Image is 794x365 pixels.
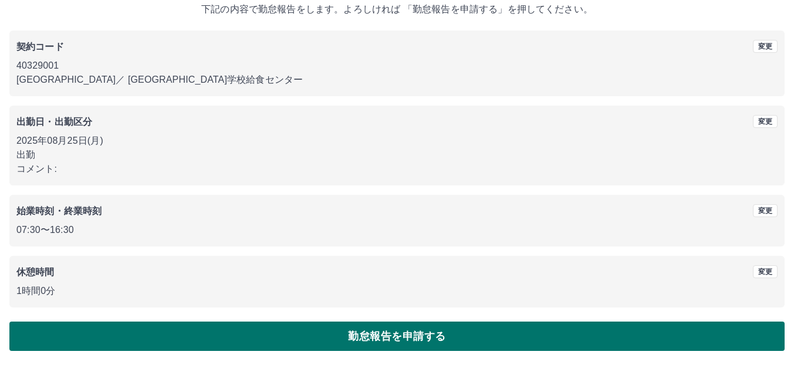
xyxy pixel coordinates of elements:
button: 変更 [753,115,778,128]
p: 2025年08月25日(月) [16,134,778,148]
b: 休憩時間 [16,267,55,277]
b: 始業時刻・終業時刻 [16,206,102,216]
p: コメント: [16,162,778,176]
button: 変更 [753,40,778,53]
p: 1時間0分 [16,284,778,298]
p: [GEOGRAPHIC_DATA] ／ [GEOGRAPHIC_DATA]学校給食センター [16,73,778,87]
b: 契約コード [16,42,64,52]
b: 出勤日・出勤区分 [16,117,92,127]
button: 勤怠報告を申請する [9,322,785,351]
button: 変更 [753,204,778,217]
p: 07:30 〜 16:30 [16,223,778,237]
p: 下記の内容で勤怠報告をします。よろしければ 「勤怠報告を申請する」を押してください。 [9,2,785,16]
p: 40329001 [16,59,778,73]
p: 出勤 [16,148,778,162]
button: 変更 [753,265,778,278]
